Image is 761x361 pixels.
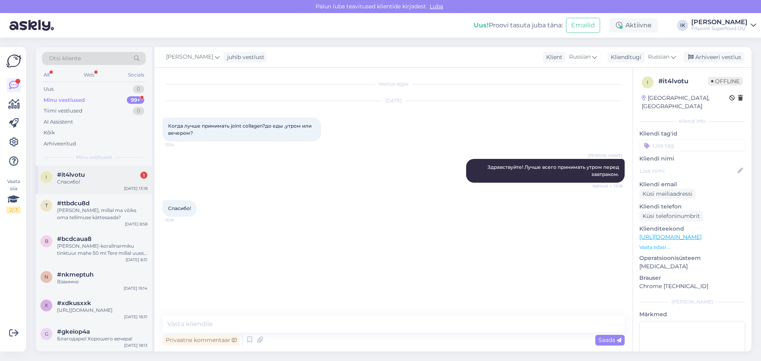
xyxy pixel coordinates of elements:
[488,164,620,177] span: Здравствуйте! Лучше всего принимать утром перед завтраком.
[57,278,147,285] div: Взаимно
[45,238,48,244] span: b
[639,202,745,211] p: Kliendi telefon
[44,129,55,137] div: Kõik
[57,300,91,307] span: #xdkusxxk
[125,221,147,227] div: [DATE] 8:58
[598,336,621,344] span: Saada
[6,178,21,214] div: Vaata siia
[639,189,696,199] div: Küsi meiliaadressi
[57,335,147,342] div: Благодарю! Хорошего вечера!
[642,94,729,111] div: [GEOGRAPHIC_DATA], [GEOGRAPHIC_DATA]
[640,166,736,175] input: Lisa nimi
[474,21,563,30] div: Proovi tasuta juba täna:
[639,274,745,282] p: Brauser
[124,185,147,191] div: [DATE] 13:18
[82,70,96,80] div: Web
[133,85,144,93] div: 0
[124,314,147,320] div: [DATE] 18:31
[168,123,313,136] span: Когда лучше принимать joint collagen?до еды ,утром или вечером?
[124,342,147,348] div: [DATE] 18:13
[165,142,195,148] span: 13:14
[691,25,748,32] div: Fitpoint Superfood OÜ
[639,298,745,306] div: [PERSON_NAME]
[57,307,147,314] div: [URL][DOMAIN_NAME]
[224,53,264,61] div: juhib vestlust
[639,310,745,319] p: Märkmed
[474,21,489,29] b: Uus!
[44,96,85,104] div: Minu vestlused
[163,80,625,88] div: Vestlus algas
[57,243,147,257] div: [PERSON_NAME]-korallnarmiku tinktuur mahe 50 ml Tere millal uuesti müüki tuleb?
[49,54,81,63] span: Otsi kliente
[569,53,591,61] span: Russian
[543,53,562,61] div: Klient
[57,328,90,335] span: #gkeiop4a
[639,225,745,233] p: Klienditeekond
[44,107,82,115] div: Tiimi vestlused
[57,171,85,178] span: #it4lvotu
[163,97,625,104] div: [DATE]
[165,217,195,223] span: 13:18
[639,262,745,271] p: [MEDICAL_DATA]
[57,271,94,278] span: #nkmeptuh
[588,153,622,159] span: [PERSON_NAME]
[639,282,745,290] p: Chrome [TECHNICAL_ID]
[166,53,213,61] span: [PERSON_NAME]
[45,302,48,308] span: x
[45,202,48,208] span: t
[691,19,756,32] a: [PERSON_NAME]Fitpoint Superfood OÜ
[127,96,144,104] div: 99+
[163,335,240,346] div: Privaatne kommentaar
[44,274,48,280] span: n
[42,70,51,80] div: All
[608,53,641,61] div: Klienditugi
[45,331,48,337] span: g
[691,19,748,25] div: [PERSON_NAME]
[566,18,600,33] button: Emailid
[639,233,702,241] a: [URL][DOMAIN_NAME]
[44,118,73,126] div: AI Assistent
[126,70,146,80] div: Socials
[57,235,92,243] span: #bcdcaua8
[124,285,147,291] div: [DATE] 19:14
[44,140,76,148] div: Arhiveeritud
[126,257,147,263] div: [DATE] 8:31
[140,172,147,179] div: 1
[639,155,745,163] p: Kliendi nimi
[57,178,147,185] div: Спасибо!
[639,130,745,138] p: Kliendi tag'id
[57,207,147,221] div: [PERSON_NAME], millal ma võiks oma tellimuse kättesaada?
[647,79,648,85] span: i
[6,53,21,69] img: Askly Logo
[168,205,191,211] span: Спасибо!
[133,107,144,115] div: 0
[683,52,744,63] div: Arhiveeri vestlus
[639,180,745,189] p: Kliendi email
[610,18,658,32] div: Aktiivne
[639,254,745,262] p: Operatsioonisüsteem
[46,174,47,180] span: i
[677,20,688,31] div: IK
[648,53,669,61] span: Russian
[76,154,112,161] span: Minu vestlused
[593,183,622,189] span: Nähtud ✓ 13:18
[639,118,745,125] div: Kliendi info
[639,139,745,151] input: Lisa tag
[57,200,90,207] span: #ttbdcu8d
[708,77,743,86] span: Offline
[658,76,708,86] div: # it4lvotu
[6,206,21,214] div: 2 / 3
[427,3,446,10] span: Luba
[639,244,745,251] p: Vaata edasi ...
[44,85,54,93] div: Uus
[639,211,703,222] div: Küsi telefoninumbrit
